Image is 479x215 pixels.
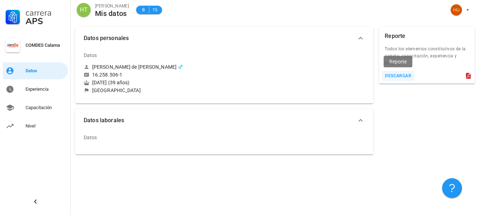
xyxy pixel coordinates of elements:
[75,27,373,50] button: Datos personales
[385,73,411,78] div: descargar
[26,68,65,74] div: Datos
[140,6,146,13] span: B
[26,43,65,48] div: COMDES Calama
[84,129,97,146] div: Datos
[75,109,373,132] button: Datos laborales
[84,79,222,86] div: [DATE] (39 años)
[84,115,356,125] span: Datos laborales
[84,33,356,43] span: Datos personales
[26,9,65,17] div: Carrera
[95,10,129,17] div: Mis datos
[92,87,141,94] div: [GEOGRAPHIC_DATA]
[3,62,68,79] a: Datos
[3,118,68,135] a: Nivel
[92,64,177,70] div: [PERSON_NAME] de [PERSON_NAME]
[152,6,158,13] span: 15
[379,45,475,71] div: Todos los elementos constitutivos de la carrera; capacitación, experiencia y niveles.
[3,99,68,116] a: Capacitación
[26,86,65,92] div: Experiencia
[3,81,68,98] a: Experiencia
[80,3,87,17] span: HT
[26,123,65,129] div: Nivel
[84,47,97,64] div: Datos
[92,72,122,78] div: 16.258.506-1
[385,27,405,45] div: Reporte
[77,3,91,17] div: avatar
[26,105,65,111] div: Capacitación
[382,71,414,81] button: descargar
[95,2,129,10] div: [PERSON_NAME]
[26,17,65,26] div: APS
[451,4,462,16] div: avatar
